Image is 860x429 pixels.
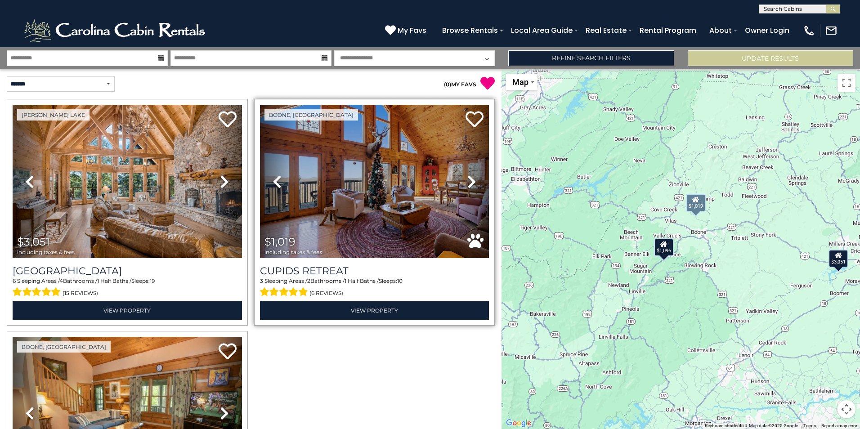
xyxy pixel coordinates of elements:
span: 4 [59,277,63,284]
a: Add to favorites [466,110,484,130]
span: 1 Half Baths / [97,277,131,284]
a: [GEOGRAPHIC_DATA] [13,265,242,277]
a: (0)MY FAVS [444,81,476,88]
img: thumbnail_163277924.jpeg [13,105,242,258]
a: Add to favorites [219,110,237,130]
span: 19 [150,277,155,284]
button: Map camera controls [838,400,856,418]
div: $3,051 [829,250,848,268]
a: Rental Program [635,22,701,38]
span: including taxes & fees [264,249,322,255]
a: Owner Login [740,22,794,38]
a: About [705,22,736,38]
img: mail-regular-white.png [825,24,838,37]
a: Refine Search Filters [508,50,674,66]
a: View Property [260,301,489,320]
span: 0 [446,81,449,88]
a: Report a map error [821,423,857,428]
button: Update Results [688,50,853,66]
span: 10 [397,277,403,284]
img: Google [504,417,533,429]
a: Boone, [GEOGRAPHIC_DATA] [17,341,111,353]
span: (15 reviews) [63,287,98,299]
span: 2 [307,277,310,284]
span: 3 [260,277,263,284]
img: phone-regular-white.png [803,24,815,37]
span: Map data ©2025 Google [749,423,798,428]
span: $1,019 [264,235,296,248]
a: Open this area in Google Maps (opens a new window) [504,417,533,429]
span: $3,051 [17,235,50,248]
h3: Lake Haven Lodge [13,265,242,277]
span: including taxes & fees [17,249,75,255]
a: Browse Rentals [438,22,502,38]
a: Cupids Retreat [260,265,489,277]
span: 1 Half Baths / [345,277,379,284]
div: $1,096 [654,238,674,256]
a: Local Area Guide [506,22,577,38]
button: Toggle fullscreen view [838,74,856,92]
img: thumbnail_163281209.jpeg [260,105,489,258]
img: White-1-2.png [22,17,209,44]
a: Boone, [GEOGRAPHIC_DATA] [264,109,358,121]
span: ( ) [444,81,451,88]
a: Real Estate [581,22,631,38]
a: My Favs [385,25,429,36]
div: $1,019 [686,194,706,212]
a: [PERSON_NAME] Lake [17,109,90,121]
button: Keyboard shortcuts [705,423,744,429]
a: Add to favorites [219,342,237,362]
button: Change map style [506,74,537,90]
span: Map [512,77,529,87]
span: My Favs [398,25,426,36]
a: Terms (opens in new tab) [803,423,816,428]
span: (6 reviews) [309,287,343,299]
span: 6 [13,277,16,284]
a: View Property [13,301,242,320]
div: Sleeping Areas / Bathrooms / Sleeps: [13,277,242,299]
div: Sleeping Areas / Bathrooms / Sleeps: [260,277,489,299]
